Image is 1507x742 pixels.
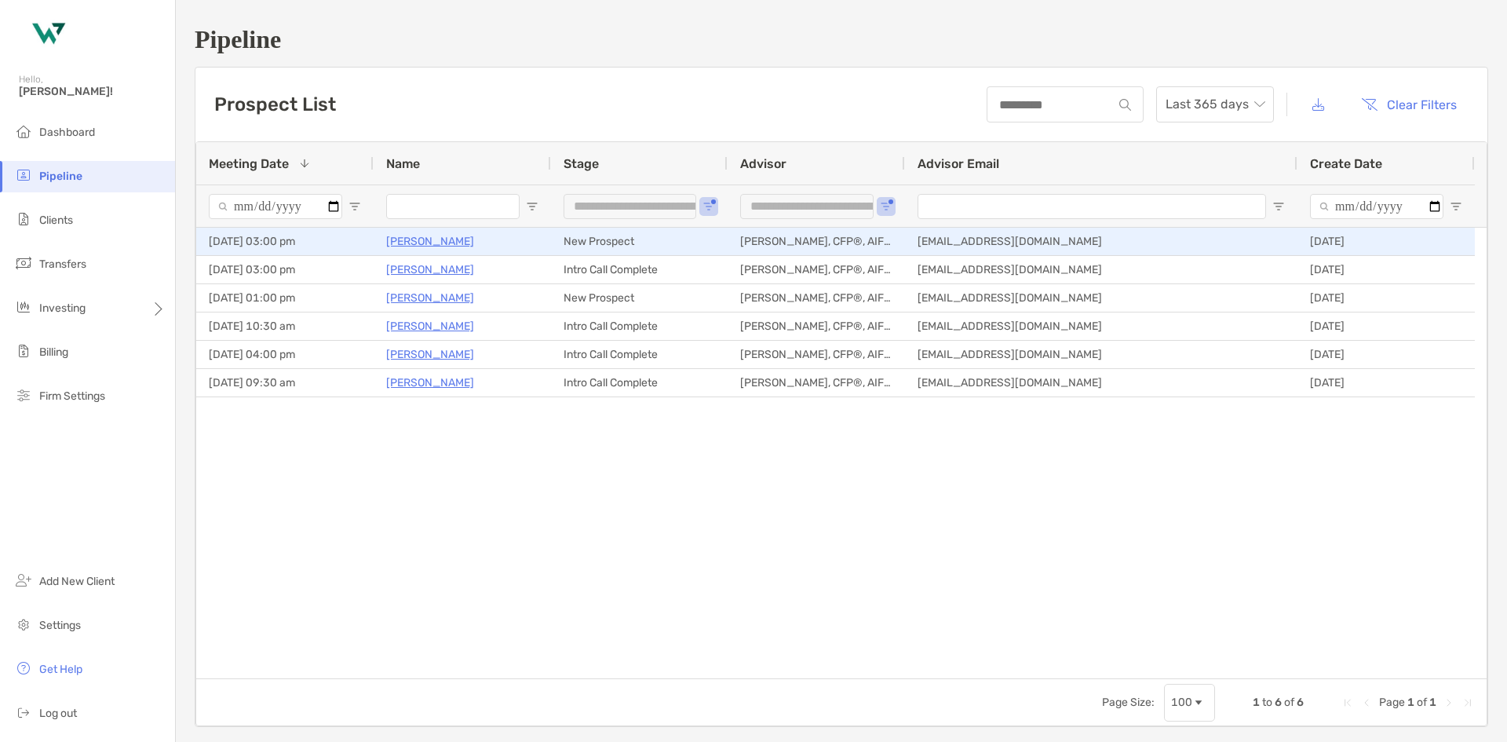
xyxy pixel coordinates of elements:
span: Meeting Date [209,156,289,171]
span: to [1262,696,1272,709]
span: Advisor Email [918,156,999,171]
div: [EMAIL_ADDRESS][DOMAIN_NAME] [905,228,1297,255]
a: [PERSON_NAME] [386,288,474,308]
div: [DATE] 03:00 pm [196,256,374,283]
input: Name Filter Input [386,194,520,219]
span: Stage [564,156,599,171]
img: transfers icon [14,254,33,272]
span: 1 [1253,696,1260,709]
div: First Page [1341,696,1354,709]
img: dashboard icon [14,122,33,141]
img: input icon [1119,99,1131,111]
span: 1 [1407,696,1414,709]
div: [EMAIL_ADDRESS][DOMAIN_NAME] [905,313,1297,340]
div: [EMAIL_ADDRESS][DOMAIN_NAME] [905,341,1297,368]
div: [PERSON_NAME], CFP®, AIF®, CRPC [728,369,905,397]
div: 100 [1171,696,1192,709]
button: Open Filter Menu [526,200,538,213]
button: Open Filter Menu [1450,200,1462,213]
div: [EMAIL_ADDRESS][DOMAIN_NAME] [905,369,1297,397]
a: [PERSON_NAME] [386,373,474,393]
span: Transfers [39,258,86,271]
img: Zoe Logo [19,6,75,63]
div: [EMAIL_ADDRESS][DOMAIN_NAME] [905,284,1297,312]
div: Intro Call Complete [551,369,728,397]
div: [DATE] 04:00 pm [196,341,374,368]
div: [PERSON_NAME], CFP®, AIF®, CRPC [728,313,905,340]
div: [PERSON_NAME], CFP®, AIF®, CRPC [728,341,905,368]
span: Settings [39,619,81,632]
div: [PERSON_NAME], CFP®, AIF®, CRPC [728,228,905,255]
div: New Prospect [551,284,728,312]
span: Add New Client [39,575,115,588]
div: [DATE] [1297,284,1475,312]
span: Advisor [740,156,786,171]
span: of [1417,696,1427,709]
span: Investing [39,302,86,315]
div: Last Page [1461,696,1474,709]
span: 6 [1297,696,1304,709]
img: add_new_client icon [14,571,33,590]
a: [PERSON_NAME] [386,232,474,251]
h1: Pipeline [195,25,1488,54]
span: Firm Settings [39,389,105,403]
img: clients icon [14,210,33,228]
img: investing icon [14,298,33,316]
div: Page Size: [1102,696,1155,709]
span: Last 365 days [1166,87,1264,122]
span: Log out [39,707,77,720]
span: Name [386,156,420,171]
div: [EMAIL_ADDRESS][DOMAIN_NAME] [905,256,1297,283]
div: [DATE] 10:30 am [196,313,374,340]
img: billing icon [14,342,33,360]
div: New Prospect [551,228,728,255]
span: [PERSON_NAME]! [19,85,166,98]
div: [DATE] 03:00 pm [196,228,374,255]
img: logout icon [14,703,33,722]
div: Intro Call Complete [551,341,728,368]
a: [PERSON_NAME] [386,316,474,336]
a: [PERSON_NAME] [386,345,474,364]
img: settings icon [14,615,33,634]
div: [PERSON_NAME], CFP®, AIF®, CRPC [728,256,905,283]
div: Previous Page [1360,696,1373,709]
button: Open Filter Menu [880,200,892,213]
span: Page [1379,696,1405,709]
span: Create Date [1310,156,1382,171]
div: [DATE] [1297,341,1475,368]
img: pipeline icon [14,166,33,185]
button: Open Filter Menu [348,200,361,213]
div: [DATE] [1297,369,1475,397]
div: Intro Call Complete [551,256,728,283]
button: Open Filter Menu [702,200,715,213]
h3: Prospect List [214,93,336,115]
div: [DATE] [1297,256,1475,283]
span: Pipeline [39,170,82,183]
span: Dashboard [39,126,95,139]
img: get-help icon [14,659,33,678]
span: 6 [1275,696,1282,709]
div: [DATE] 09:30 am [196,369,374,397]
span: Clients [39,214,73,227]
div: Next Page [1443,696,1455,709]
button: Clear Filters [1349,87,1469,122]
a: [PERSON_NAME] [386,260,474,280]
div: [DATE] [1297,228,1475,255]
span: Billing [39,345,68,359]
div: [DATE] [1297,313,1475,340]
button: Open Filter Menu [1272,200,1285,213]
input: Meeting Date Filter Input [209,194,342,219]
div: [PERSON_NAME], CFP®, AIF®, CRPC [728,284,905,312]
input: Create Date Filter Input [1310,194,1443,219]
span: Get Help [39,663,82,676]
div: Intro Call Complete [551,313,728,340]
img: firm-settings icon [14,386,33,404]
span: of [1284,696,1294,709]
span: 1 [1429,696,1436,709]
